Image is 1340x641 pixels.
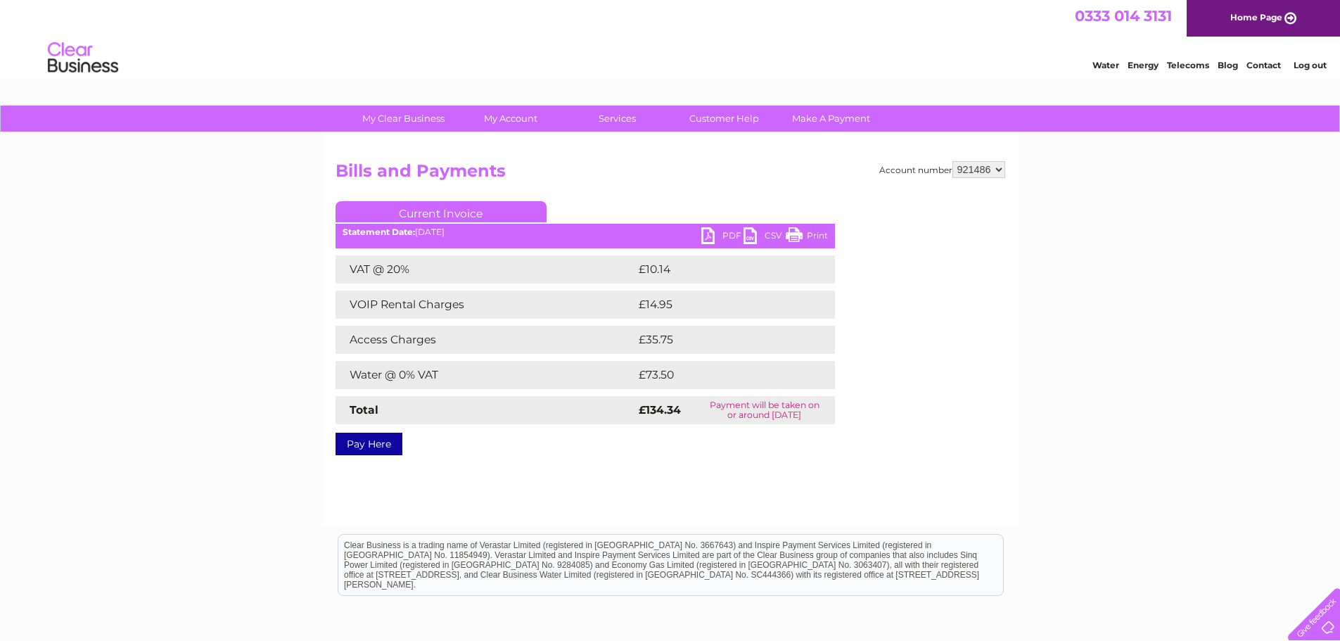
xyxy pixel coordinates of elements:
td: £73.50 [635,361,806,389]
td: Access Charges [336,326,635,354]
h2: Bills and Payments [336,161,1005,188]
a: Telecoms [1167,60,1209,70]
a: Print [786,227,828,248]
a: Log out [1294,60,1327,70]
div: Account number [879,161,1005,178]
a: 0333 014 3131 [1075,7,1172,25]
a: PDF [701,227,744,248]
div: Clear Business is a trading name of Verastar Limited (registered in [GEOGRAPHIC_DATA] No. 3667643... [338,8,1003,68]
img: logo.png [47,37,119,80]
a: Water [1092,60,1119,70]
a: My Clear Business [345,106,461,132]
a: My Account [452,106,568,132]
a: Current Invoice [336,201,547,222]
a: CSV [744,227,786,248]
strong: £134.34 [639,403,681,417]
a: Services [559,106,675,132]
a: Blog [1218,60,1238,70]
td: £14.95 [635,291,805,319]
a: Pay Here [336,433,402,455]
td: VAT @ 20% [336,255,635,284]
a: Contact [1246,60,1281,70]
a: Make A Payment [773,106,889,132]
strong: Total [350,403,378,417]
a: Energy [1128,60,1159,70]
div: [DATE] [336,227,835,237]
td: Water @ 0% VAT [336,361,635,389]
a: Customer Help [666,106,782,132]
td: Payment will be taken on or around [DATE] [694,396,835,424]
td: £35.75 [635,326,806,354]
b: Statement Date: [343,227,415,237]
td: VOIP Rental Charges [336,291,635,319]
td: £10.14 [635,255,804,284]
